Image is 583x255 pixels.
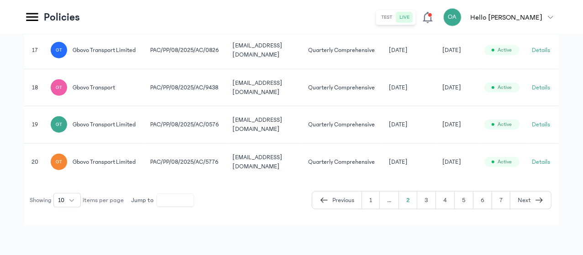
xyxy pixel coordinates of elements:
div: Jump to [131,194,194,207]
td: PAC/PP/08/2025/AC/0576 [145,106,227,144]
span: gbovo transport [73,83,115,92]
span: [EMAIL_ADDRESS][DOMAIN_NAME] [232,80,282,95]
button: 2 [399,192,417,209]
p: Hello [PERSON_NAME] [471,12,542,23]
button: Previous [312,192,362,209]
button: Details [532,83,550,92]
button: 7 [492,192,510,209]
span: Showing [30,196,52,205]
div: GT [51,116,67,133]
span: Next [518,196,531,205]
span: [DATE] [442,83,461,92]
div: GT [51,154,67,170]
span: items per page [83,196,124,205]
td: PAC/PP/08/2025/AC/9438 [145,69,227,106]
span: [DATE] [389,120,408,129]
span: [DATE] [442,120,461,129]
div: OA [443,8,462,26]
button: Details [532,157,550,167]
span: gbovo transport limited [73,157,136,167]
span: [DATE] [389,83,408,92]
td: Quarterly Comprehensive [303,32,383,69]
button: Next [510,192,551,209]
button: Details [532,46,550,55]
button: 1 [362,192,380,209]
span: Active [498,158,512,166]
button: 5 [455,192,473,209]
span: Previous [332,196,354,205]
button: OAHello [PERSON_NAME] [443,8,559,26]
span: 17 [32,47,38,53]
td: Quarterly Comprehensive [303,143,383,180]
span: [DATE] [442,46,461,55]
span: [EMAIL_ADDRESS][DOMAIN_NAME] [232,154,282,170]
div: GT [51,79,67,96]
button: Details [532,120,550,129]
span: 10 [58,196,64,205]
button: test [378,12,396,23]
button: 3 [417,192,436,209]
div: GT [51,42,67,58]
span: Active [498,84,512,91]
button: 6 [473,192,492,209]
span: 20 [32,159,38,165]
td: Quarterly Comprehensive [303,69,383,106]
span: [DATE] [389,157,408,167]
button: ... [380,192,399,209]
span: Active [498,47,512,54]
button: 4 [436,192,455,209]
span: 19 [32,121,38,128]
span: gbovo transport limited [73,120,136,129]
button: live [396,12,414,23]
p: Policies [44,10,80,25]
span: 18 [32,84,38,91]
span: [DATE] [442,157,461,167]
span: [EMAIL_ADDRESS][DOMAIN_NAME] [232,42,282,58]
button: 10 [53,193,81,208]
span: gbovo transport limited [73,46,136,55]
span: [DATE] [389,46,408,55]
td: Quarterly Comprehensive [303,106,383,144]
span: Active [498,121,512,128]
td: PAC/PP/08/2025/AC/5776 [145,143,227,180]
td: PAC/PP/08/2025/AC/0826 [145,32,227,69]
span: [EMAIL_ADDRESS][DOMAIN_NAME] [232,117,282,132]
